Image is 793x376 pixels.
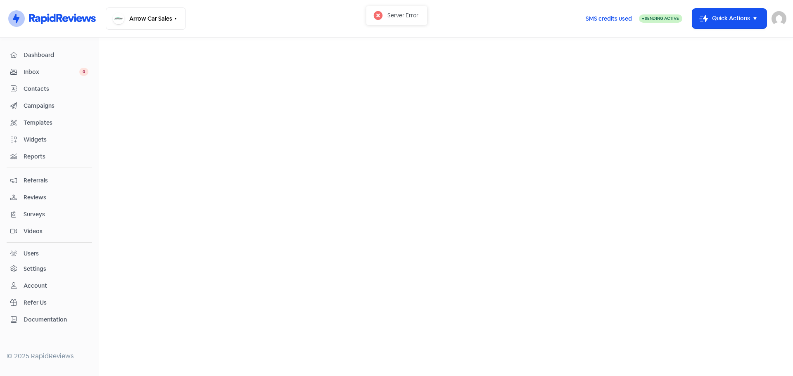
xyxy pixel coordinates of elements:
span: Contacts [24,85,88,93]
a: Contacts [7,81,92,97]
a: Refer Us [7,295,92,310]
span: Refer Us [24,298,88,307]
a: Videos [7,224,92,239]
span: Reports [24,152,88,161]
span: Reviews [24,193,88,202]
img: User [772,11,786,26]
a: Widgets [7,132,92,147]
a: Referrals [7,173,92,188]
a: Reports [7,149,92,164]
a: Surveys [7,207,92,222]
div: Server Error [387,11,418,20]
span: Videos [24,227,88,236]
span: Surveys [24,210,88,219]
a: Inbox 0 [7,64,92,80]
a: SMS credits used [579,14,639,22]
span: Dashboard [24,51,88,59]
a: Sending Active [639,14,682,24]
span: Widgets [24,135,88,144]
a: Dashboard [7,47,92,63]
div: Settings [24,265,46,273]
span: Templates [24,118,88,127]
span: SMS credits used [586,14,632,23]
a: Campaigns [7,98,92,114]
span: Inbox [24,68,79,76]
a: Settings [7,261,92,277]
a: Documentation [7,312,92,327]
button: Quick Actions [692,9,767,28]
a: Templates [7,115,92,130]
div: © 2025 RapidReviews [7,351,92,361]
div: Account [24,281,47,290]
a: Account [7,278,92,293]
span: Sending Active [645,16,679,21]
span: Campaigns [24,102,88,110]
a: Reviews [7,190,92,205]
span: Documentation [24,315,88,324]
div: Users [24,249,39,258]
span: 0 [79,68,88,76]
a: Users [7,246,92,261]
button: Arrow Car Sales [106,7,186,30]
span: Referrals [24,176,88,185]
